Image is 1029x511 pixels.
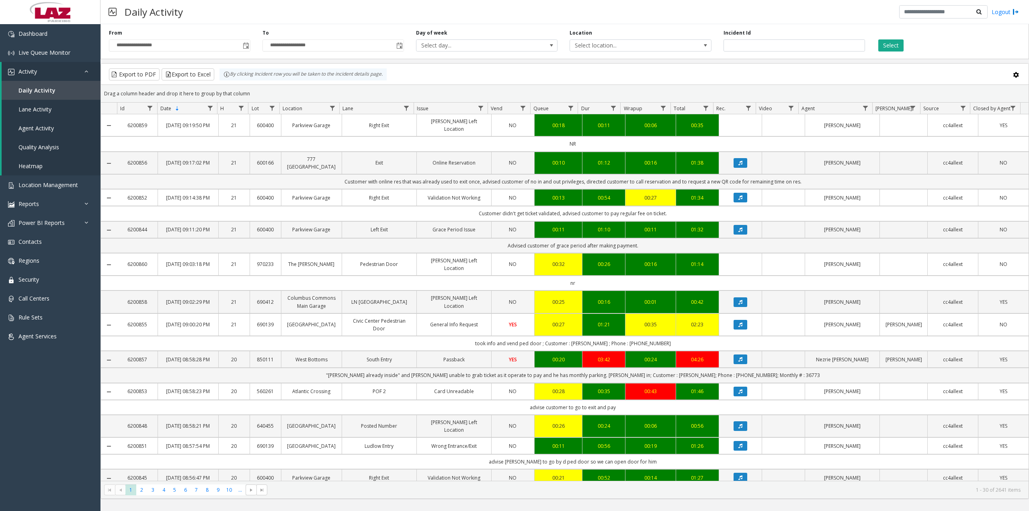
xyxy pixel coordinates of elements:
[509,299,517,305] span: NO
[810,356,875,363] a: Nezrie [PERSON_NAME]
[1000,321,1007,328] span: NO
[163,387,213,395] a: [DATE] 08:58:23 PM
[109,68,160,80] button: Export to PDF
[395,40,404,51] span: Toggle popup
[724,29,751,37] label: Incident Id
[18,238,42,245] span: Contacts
[630,260,671,268] div: 00:16
[496,260,529,268] a: NO
[8,239,14,245] img: 'icon'
[587,422,620,430] a: 00:24
[286,422,337,430] a: [GEOGRAPHIC_DATA]
[810,122,875,129] a: [PERSON_NAME]
[630,321,671,328] a: 00:35
[18,313,43,321] span: Rule Sets
[1000,388,1007,395] span: YES
[255,194,276,202] a: 600400
[587,387,620,395] a: 00:35
[933,226,973,233] a: cc4allext
[286,122,337,129] a: Parkview Garage
[539,422,577,430] a: 00:26
[587,159,620,167] a: 01:12
[1000,122,1007,129] span: YES
[587,122,620,129] a: 00:11
[630,226,671,233] div: 00:11
[681,387,714,395] div: 01:46
[1013,8,1019,16] img: logout
[539,159,577,167] a: 00:10
[587,226,620,233] div: 01:10
[681,194,714,202] div: 01:34
[122,260,153,268] a: 6200860
[255,226,276,233] a: 600400
[509,122,517,129] span: NO
[587,260,620,268] div: 00:26
[539,226,577,233] a: 00:11
[8,258,14,264] img: 'icon'
[810,194,875,202] a: [PERSON_NAME]
[255,321,276,328] a: 690139
[223,321,245,328] a: 21
[681,298,714,306] a: 00:42
[539,260,577,268] div: 00:32
[286,260,337,268] a: The [PERSON_NAME]
[983,194,1024,202] a: NO
[347,260,412,268] a: Pedestrian Door
[422,159,486,167] a: Online Reservation
[2,100,100,119] a: Lane Activity
[933,298,973,306] a: cc4allext
[539,387,577,395] a: 00:28
[475,103,486,113] a: Issue Filter Menu
[122,442,153,450] a: 6200851
[401,103,412,113] a: Lane Filter Menu
[1000,159,1007,166] span: NO
[983,387,1024,395] a: YES
[347,317,412,332] a: Civic Center Pedestrian Door
[630,356,671,363] div: 00:24
[347,226,412,233] a: Left Exit
[416,40,529,51] span: Select day...
[117,276,1029,291] td: nr
[933,159,973,167] a: cc4allext
[681,122,714,129] a: 00:35
[630,387,671,395] a: 00:43
[539,356,577,363] div: 00:20
[983,226,1024,233] a: NO
[681,226,714,233] a: 01:32
[8,31,14,37] img: 'icon'
[743,103,754,113] a: Rec. Filter Menu
[933,122,973,129] a: cc4allext
[122,194,153,202] a: 6200852
[286,356,337,363] a: West Bottoms
[587,298,620,306] a: 00:16
[810,422,875,430] a: [PERSON_NAME]
[2,81,100,100] a: Daily Activity
[18,143,59,151] span: Quality Analysis
[681,321,714,328] a: 02:23
[860,103,871,113] a: Agent Filter Menu
[509,159,517,166] span: NO
[786,103,797,113] a: Video Filter Menu
[1000,422,1007,429] span: YES
[885,321,922,328] a: [PERSON_NAME]
[163,226,213,233] a: [DATE] 09:11:20 PM
[422,294,486,309] a: [PERSON_NAME] Left Location
[983,422,1024,430] a: YES
[18,162,43,170] span: Heatmap
[286,321,337,328] a: [GEOGRAPHIC_DATA]
[810,321,875,328] a: [PERSON_NAME]
[223,442,245,450] a: 20
[163,159,213,167] a: [DATE] 09:17:02 PM
[18,30,47,37] span: Dashboard
[18,219,65,227] span: Power BI Reports
[117,238,1029,253] td: Advised customer of grace period after making payment.
[2,157,100,175] a: Heatmap
[144,103,155,113] a: Id Filter Menu
[509,422,517,429] span: NO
